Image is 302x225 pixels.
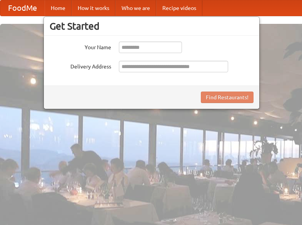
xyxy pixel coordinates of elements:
[50,20,254,32] h3: Get Started
[45,0,72,16] a: Home
[115,0,156,16] a: Who we are
[201,92,254,103] button: Find Restaurants!
[0,0,45,16] a: FoodMe
[72,0,115,16] a: How it works
[50,61,111,70] label: Delivery Address
[50,42,111,51] label: Your Name
[156,0,202,16] a: Recipe videos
